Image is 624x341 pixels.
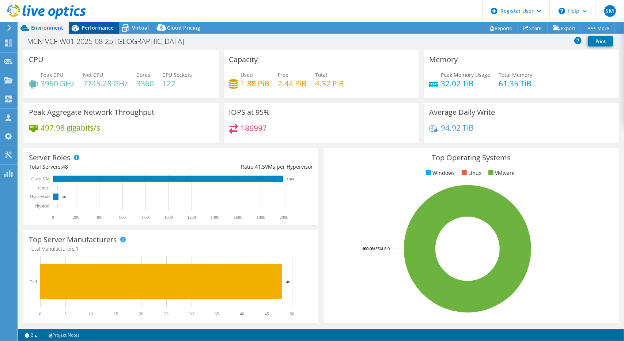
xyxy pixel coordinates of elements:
span: Net CPU [83,71,103,78]
span: Peak Memory Usage [441,71,490,78]
h4: Total Manufacturers: [29,245,313,253]
span: Cores [136,71,150,78]
text: 2000 [280,215,288,220]
a: More [581,22,615,34]
text: 30 [189,311,194,316]
text: 1400 [211,215,219,220]
text: 1200 [187,215,196,220]
a: 2 [20,330,42,340]
span: Total Memory [499,71,532,78]
h1: MCN-VCF-W01-2025-08-25-[GEOGRAPHIC_DATA] [24,37,196,45]
text: 800 [142,215,149,220]
h4: 32.02 TiB [441,79,490,87]
span: 41.5 [255,163,265,170]
text: 20 [139,311,143,316]
text: 50 [290,311,294,316]
a: Print [588,36,613,46]
text: 0 [57,205,58,208]
h3: Top Server Manufacturers [29,236,117,244]
text: 25 [164,311,169,316]
text: Virtual [38,186,50,191]
text: 10 [88,311,93,316]
li: VMware [487,169,515,177]
h3: Average Daily Write [429,108,495,116]
span: Virtual [132,24,149,31]
h4: 497.98 gigabits/s [41,124,100,132]
text: 5 [64,311,67,316]
span: 48 [62,163,68,170]
span: Cloud Pricing [167,24,200,31]
a: Project Notes [42,330,85,340]
text: 0 [52,215,54,220]
text: Dell [29,279,37,284]
text: Physical [34,203,49,209]
text: 1,993 [287,177,295,181]
span: Free [278,71,289,78]
h4: 3950 GHz [41,79,75,87]
span: Peak CPU [41,71,63,78]
a: Reports [483,22,518,34]
span: 1 [76,245,79,252]
text: Guest VM [31,176,50,181]
h3: Peak Aggregate Network Throughput [29,108,154,116]
a: Export [547,22,581,34]
text: 15 [114,311,118,316]
h4: 186997 [241,124,267,132]
h4: 4.32 PiB [315,79,344,87]
h3: Server Roles [29,154,71,162]
text: 48 [286,280,291,284]
a: Share [518,22,548,34]
h3: Memory [429,56,458,64]
h4: 1.88 PiB [241,79,270,87]
h4: 122 [162,79,192,87]
h4: 94.92 TiB [441,124,474,132]
span: Environment [31,24,63,31]
div: Total Servers: [29,163,171,171]
text: 1000 [164,215,173,220]
tspan: 100.0% [362,246,375,251]
span: Used [241,71,253,78]
div: Ratio: VMs per Hypervisor [171,163,313,171]
text: 35 [215,311,219,316]
span: SM [604,5,616,17]
text: 400 [96,215,102,220]
text: 48 [63,195,66,199]
text: 45 [265,311,269,316]
span: CPU Sockets [162,71,192,78]
li: Linux [460,169,482,177]
span: Total [315,71,328,78]
span: Performance [82,24,114,31]
text: 600 [119,215,126,220]
h3: Top Operating Systems [329,154,613,162]
svg: \n [559,8,565,14]
h3: CPU [29,56,44,64]
h4: 61.35 TiB [499,79,532,87]
text: 1800 [257,215,265,220]
li: Windows [424,169,455,177]
text: Hypervisor [30,194,50,199]
text: 1600 [234,215,242,220]
text: 200 [73,215,79,220]
text: 40 [240,311,244,316]
h4: 3360 [136,79,154,87]
h4: 7745.28 GHz [83,79,128,87]
h4: 2.44 PiB [278,79,307,87]
h3: Capacity [229,56,258,64]
text: 0 [57,187,58,190]
text: 0 [39,311,41,316]
h3: IOPS at 95% [229,108,270,116]
tspan: ESXi 8.0 [375,246,390,251]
